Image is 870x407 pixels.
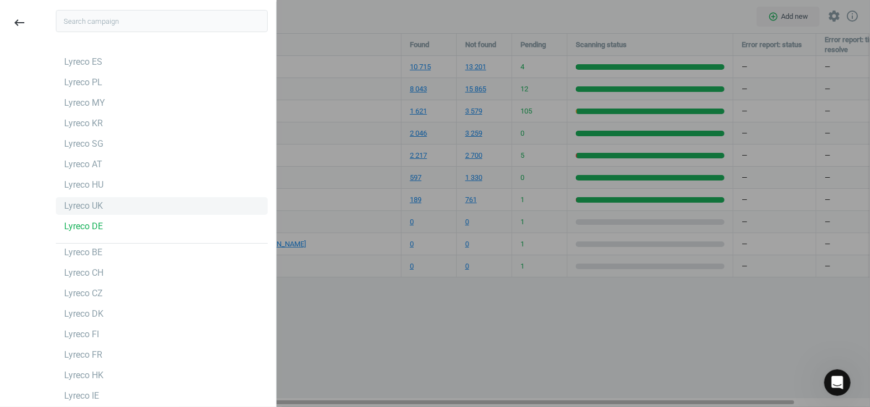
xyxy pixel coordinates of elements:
input: Search campaign [56,10,268,32]
button: keyboard_backspace [7,10,32,36]
div: Lyreco BE [64,246,102,259]
iframe: Intercom live chat [824,369,851,396]
i: keyboard_backspace [13,16,26,29]
div: Lyreco SG [64,138,103,150]
div: Lyreco AT [64,158,102,171]
div: Lyreco UK [64,200,103,212]
div: Lyreco DK [64,308,103,320]
div: Lyreco PL [64,76,102,89]
div: Lyreco CZ [64,287,103,300]
div: Lyreco CH [64,267,103,279]
div: Lyreco FI [64,328,99,341]
div: Lyreco FR [64,349,102,361]
div: Lyreco IE [64,390,99,402]
div: Lyreco MY [64,97,105,109]
div: Lyreco ES [64,56,102,68]
div: Lyreco DE [64,220,103,233]
div: Lyreco KR [64,117,103,130]
div: Lyreco HK [64,369,103,382]
div: Lyreco HU [64,179,103,191]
